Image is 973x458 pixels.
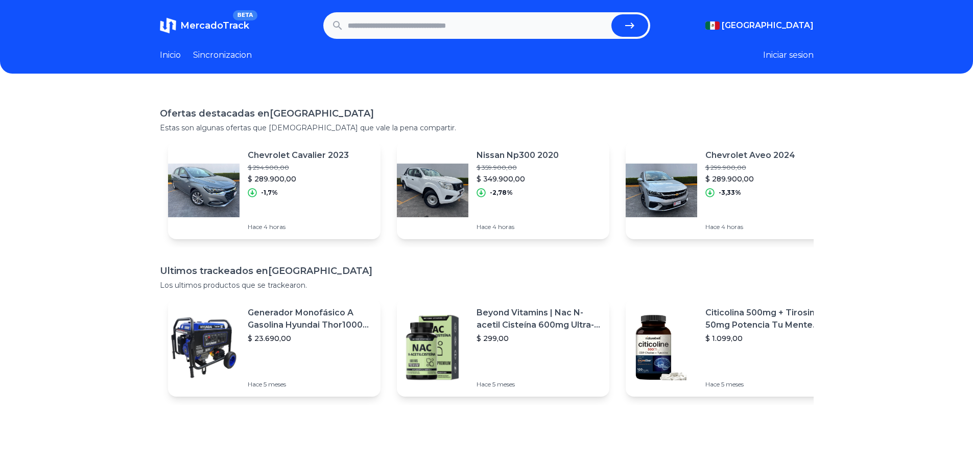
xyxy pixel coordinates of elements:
p: Hace 4 horas [705,223,795,231]
h1: Ultimos trackeados en [GEOGRAPHIC_DATA] [160,264,814,278]
a: Inicio [160,49,181,61]
a: Featured imageCiticolina 500mg + Tirosina 50mg Potencia Tu Mente (120caps) Sabor Sin Sabor$ 1.099... [626,299,838,397]
a: MercadoTrackBETA [160,17,249,34]
p: -2,78% [490,189,513,197]
p: Estas son algunas ofertas que [DEMOGRAPHIC_DATA] que vale la pena compartir. [160,123,814,133]
img: Featured image [168,154,240,226]
p: Citicolina 500mg + Tirosina 50mg Potencia Tu Mente (120caps) Sabor Sin Sabor [705,307,830,331]
h1: Ofertas destacadas en [GEOGRAPHIC_DATA] [160,106,814,121]
a: Featured imageNissan Np300 2020$ 359.900,00$ 349.900,00-2,78%Hace 4 horas [397,141,609,239]
img: Featured image [168,312,240,383]
a: Sincronizacion [193,49,252,61]
a: Featured imageGenerador Monofásico A Gasolina Hyundai Thor10000 P 11.5 Kw$ 23.690,00Hace 5 meses [168,299,381,397]
p: Hace 5 meses [477,380,601,388]
span: [GEOGRAPHIC_DATA] [722,19,814,32]
p: Chevrolet Aveo 2024 [705,149,795,162]
img: Featured image [397,312,468,383]
p: Nissan Np300 2020 [477,149,559,162]
p: Los ultimos productos que se trackearon. [160,280,814,290]
button: [GEOGRAPHIC_DATA] [705,19,814,32]
img: Featured image [626,312,697,383]
p: $ 299.900,00 [705,164,795,172]
a: Featured imageBeyond Vitamins | Nac N-acetil Cisteína 600mg Ultra-premium Con Inulina De Agave (p... [397,299,609,397]
button: Iniciar sesion [763,49,814,61]
img: MercadoTrack [160,17,176,34]
p: Hace 4 horas [248,223,349,231]
a: Featured imageChevrolet Cavalier 2023$ 294.900,00$ 289.900,00-1,7%Hace 4 horas [168,141,381,239]
p: $ 299,00 [477,333,601,343]
p: $ 294.900,00 [248,164,349,172]
p: Hace 5 meses [705,380,830,388]
p: Hace 4 horas [477,223,559,231]
p: -3,33% [719,189,741,197]
img: Featured image [626,154,697,226]
p: Hace 5 meses [248,380,372,388]
p: $ 289.900,00 [705,174,795,184]
p: Generador Monofásico A Gasolina Hyundai Thor10000 P 11.5 Kw [248,307,372,331]
span: BETA [233,10,257,20]
p: $ 23.690,00 [248,333,372,343]
p: $ 359.900,00 [477,164,559,172]
a: Featured imageChevrolet Aveo 2024$ 299.900,00$ 289.900,00-3,33%Hace 4 horas [626,141,838,239]
p: $ 1.099,00 [705,333,830,343]
span: MercadoTrack [180,20,249,31]
p: -1,7% [261,189,278,197]
p: Chevrolet Cavalier 2023 [248,149,349,162]
p: Beyond Vitamins | Nac N-acetil Cisteína 600mg Ultra-premium Con Inulina De Agave (prebiótico Natu... [477,307,601,331]
p: $ 349.900,00 [477,174,559,184]
img: Mexico [705,21,720,30]
img: Featured image [397,154,468,226]
p: $ 289.900,00 [248,174,349,184]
